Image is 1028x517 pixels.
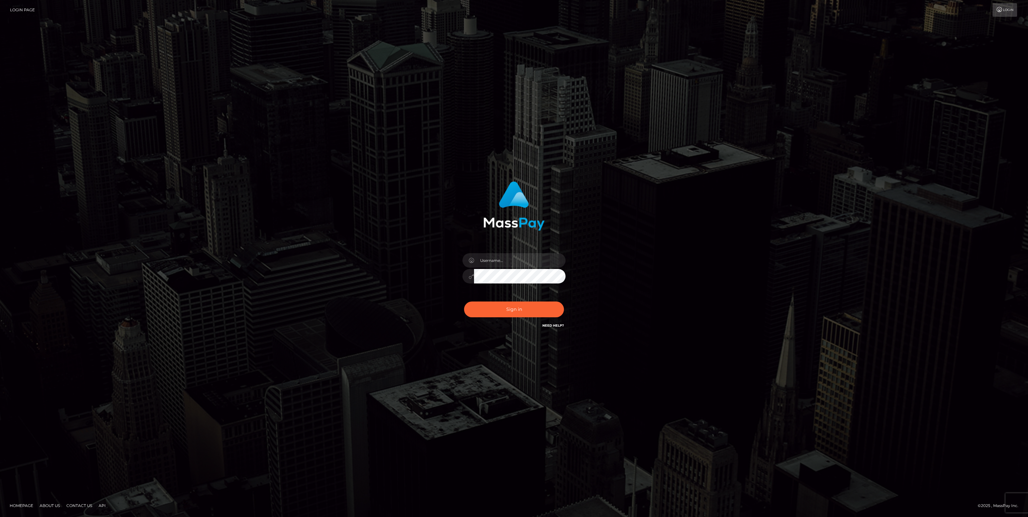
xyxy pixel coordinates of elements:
[96,501,108,511] a: API
[37,501,63,511] a: About Us
[483,181,545,231] img: MassPay Login
[978,502,1023,509] div: © 2025 , MassPay Inc.
[542,323,564,328] a: Need Help?
[464,302,564,317] button: Sign in
[474,253,566,268] input: Username...
[7,501,36,511] a: Homepage
[993,3,1017,17] a: Login
[64,501,95,511] a: Contact Us
[10,3,35,17] a: Login Page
